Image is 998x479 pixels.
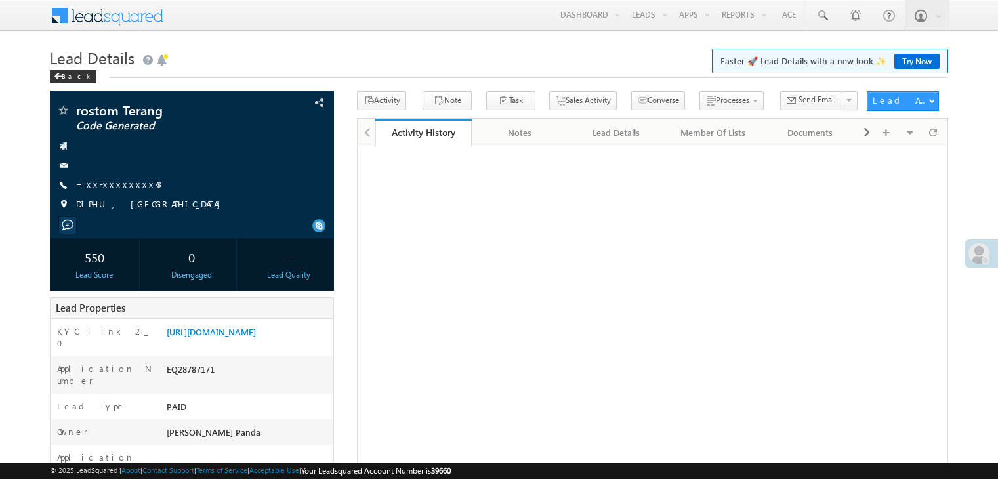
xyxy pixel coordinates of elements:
a: Terms of Service [196,466,247,474]
a: Back [50,70,103,81]
button: Sales Activity [549,91,617,110]
a: Contact Support [142,466,194,474]
div: Activity History [385,126,462,138]
a: Lead Details [569,119,665,146]
a: [URL][DOMAIN_NAME] [167,326,256,337]
button: Task [486,91,535,110]
span: DIPHU, [GEOGRAPHIC_DATA] [76,198,227,211]
a: Try Now [894,54,940,69]
a: About [121,466,140,474]
label: KYC link 2_0 [57,325,153,349]
a: +xx-xxxxxxxx43 [76,178,161,190]
div: Lead Actions [873,94,928,106]
span: Faster 🚀 Lead Details with a new look ✨ [720,54,940,68]
span: rostom Terang [76,104,252,117]
button: Send Email [780,91,842,110]
button: Note [423,91,472,110]
a: Activity History [375,119,472,146]
div: -- [247,245,330,269]
div: Back [50,70,96,83]
span: [PERSON_NAME] Panda [167,427,260,438]
span: Code Generated [76,119,252,133]
label: Application Status [57,451,153,475]
div: Lead Quality [247,269,330,281]
button: Lead Actions [867,91,939,111]
button: Processes [699,91,764,110]
span: Processes [716,95,749,105]
span: Lead Properties [56,301,125,314]
div: Documents [773,125,847,140]
div: 550 [53,245,136,269]
label: Owner [57,426,88,438]
div: Lead Details [579,125,654,140]
a: Notes [472,119,568,146]
span: Send Email [799,94,836,106]
div: Lead Score [53,269,136,281]
a: Member Of Lists [665,119,762,146]
div: Member Of Lists [676,125,750,140]
span: Lead Details [50,47,135,68]
div: PAID [163,400,333,419]
span: © 2025 LeadSquared | | | | | [50,465,451,477]
span: 39660 [431,466,451,476]
button: Converse [631,91,685,110]
div: 0 [150,245,233,269]
a: Documents [762,119,859,146]
span: Your Leadsquared Account Number is [301,466,451,476]
button: Activity [357,91,406,110]
div: Disengaged [150,269,233,281]
label: Application Number [57,363,153,386]
div: EQ28787171 [163,363,333,381]
label: Lead Type [57,400,125,412]
a: Acceptable Use [249,466,299,474]
div: Notes [482,125,556,140]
